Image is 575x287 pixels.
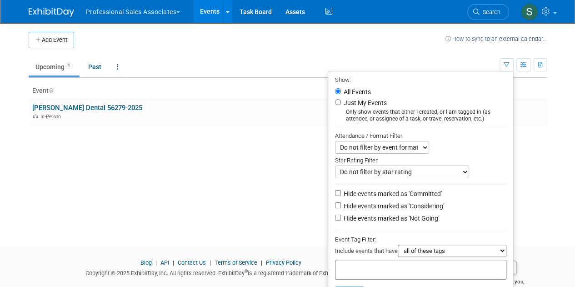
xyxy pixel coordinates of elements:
[467,4,509,20] a: Search
[342,98,387,107] label: Just My Events
[32,104,142,112] a: [PERSON_NAME] Dental 56279-2025
[342,214,439,223] label: Hide events marked as 'Not Going'
[342,201,444,211] label: Hide events marked as 'Considering'
[266,259,301,266] a: Privacy Policy
[335,234,506,245] div: Event Tag Filter:
[342,89,371,95] label: All Events
[29,83,340,99] th: Event
[215,259,257,266] a: Terms of Service
[335,154,506,166] div: Star Rating Filter:
[342,189,442,198] label: Hide events marked as 'Committed'
[160,259,169,266] a: API
[480,9,500,15] span: Search
[335,109,506,122] div: Only show events that either I created, or I am tagged in (as attendee, or assignee of a task, or...
[335,74,506,85] div: Show:
[445,35,547,42] a: How to sync to an external calendar...
[33,114,38,118] img: In-Person Event
[178,259,206,266] a: Contact Us
[65,62,73,69] span: 1
[335,131,506,141] div: Attendance / Format Filter:
[140,259,152,266] a: Blog
[335,245,506,260] div: Include events that have
[29,32,74,48] button: Add Event
[29,8,74,17] img: ExhibitDay
[259,259,265,266] span: |
[29,267,414,277] div: Copyright © 2025 ExhibitDay, Inc. All rights reserved. ExhibitDay is a registered trademark of Ex...
[49,87,53,94] a: Sort by Event Name
[170,259,176,266] span: |
[245,269,248,274] sup: ®
[153,259,159,266] span: |
[81,58,108,76] a: Past
[29,58,80,76] a: Upcoming1
[521,3,538,20] img: Sam Murphy
[40,114,64,120] span: In-Person
[207,259,213,266] span: |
